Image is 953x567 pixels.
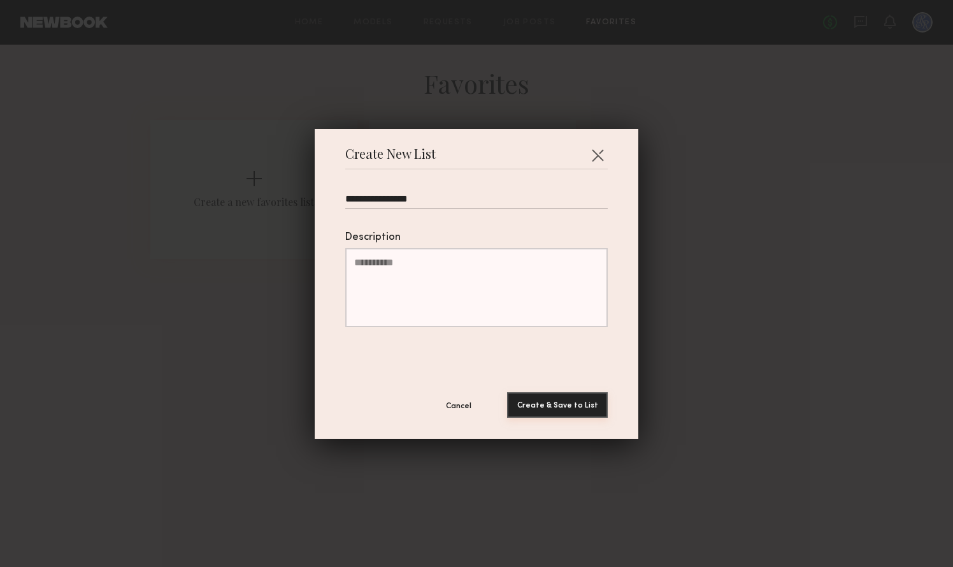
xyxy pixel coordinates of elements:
[587,145,608,165] button: Close
[507,392,608,418] button: Create & Save to List
[345,232,608,243] div: Description
[345,149,436,168] span: Create New List
[420,393,497,418] button: Cancel
[345,248,608,327] textarea: Description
